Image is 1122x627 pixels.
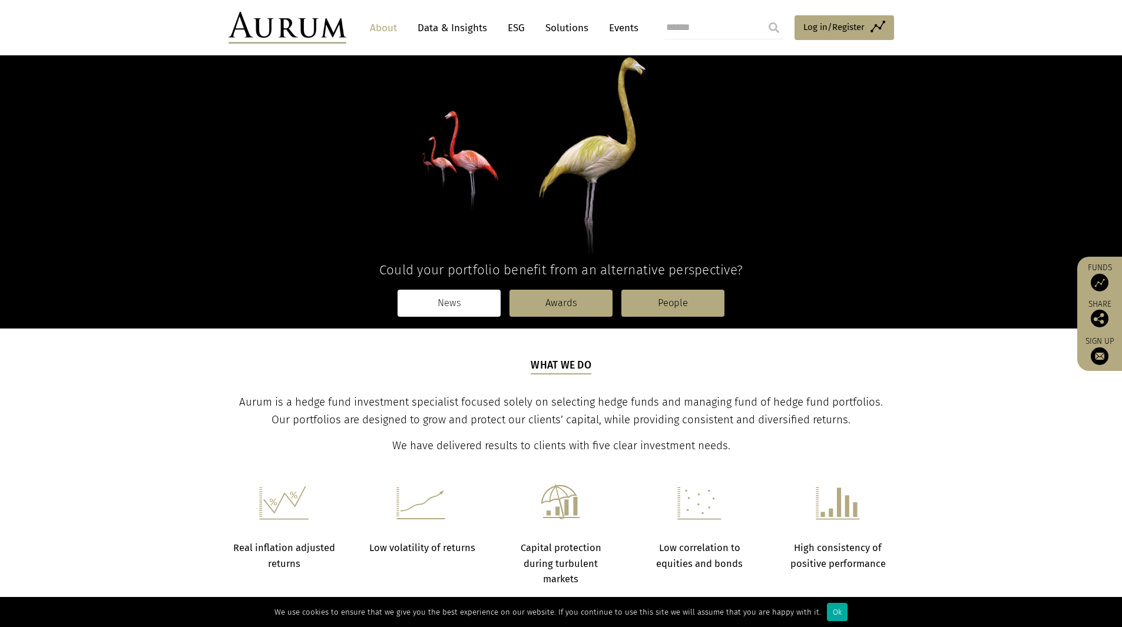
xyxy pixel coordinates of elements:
img: Access Funds [1091,274,1108,291]
a: Funds [1083,263,1116,291]
input: Submit [762,16,786,39]
strong: Low correlation to equities and bonds [656,542,743,569]
img: Aurum [229,12,346,44]
strong: Capital protection during turbulent markets [521,542,601,585]
h4: Could your portfolio benefit from an alternative perspective? [229,262,894,278]
div: Ok [827,603,848,621]
h5: What we do [531,358,591,374]
strong: High consistency of positive performance [790,542,886,569]
span: We have delivered results to clients with five clear investment needs. [392,439,730,452]
img: Sign up to our newsletter [1091,347,1108,365]
a: ESG [502,17,531,39]
a: Data & Insights [412,17,493,39]
a: Log in/Register [795,15,894,40]
a: Solutions [540,17,594,39]
a: Events [603,17,638,39]
a: Sign up [1083,336,1116,365]
div: Share [1083,300,1116,327]
img: Share this post [1091,310,1108,327]
a: Awards [509,290,613,317]
span: Aurum is a hedge fund investment specialist focused solely on selecting hedge funds and managing ... [239,396,883,426]
strong: Real inflation adjusted returns [233,542,335,569]
a: News [398,290,501,317]
span: Log in/Register [803,20,865,34]
strong: Low volatility of returns [369,542,475,553]
a: People [621,290,724,317]
a: About [364,17,403,39]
